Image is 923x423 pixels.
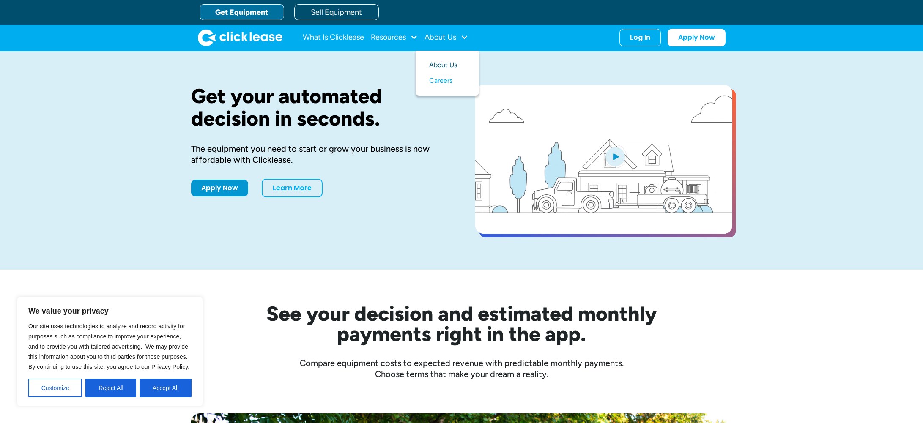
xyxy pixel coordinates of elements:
a: Sell Equipment [294,4,379,20]
button: Accept All [140,379,192,397]
p: We value your privacy [28,306,192,316]
div: The equipment you need to start or grow your business is now affordable with Clicklease. [191,143,448,165]
h1: Get your automated decision in seconds. [191,85,448,130]
a: open lightbox [475,85,732,234]
h2: See your decision and estimated monthly payments right in the app. [225,303,698,344]
div: Log In [630,33,650,42]
button: Reject All [85,379,136,397]
a: Careers [429,73,466,89]
a: Apply Now [191,180,248,196]
a: What Is Clicklease [303,29,364,46]
a: Learn More [262,179,323,197]
div: Resources [371,29,418,46]
a: home [198,29,282,46]
img: Blue play button logo on a light blue circular background [604,145,627,168]
div: Compare equipment costs to expected revenue with predictable monthly payments. Choose terms that ... [191,358,732,379]
button: Customize [28,379,82,397]
a: Get Equipment [200,4,284,20]
a: About Us [429,57,466,73]
div: We value your privacy [17,297,203,406]
span: Our site uses technologies to analyze and record activity for purposes such as compliance to impr... [28,323,189,370]
a: Apply Now [668,29,726,46]
img: Clicklease logo [198,29,282,46]
div: About Us [425,29,468,46]
nav: About Us [416,51,479,96]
